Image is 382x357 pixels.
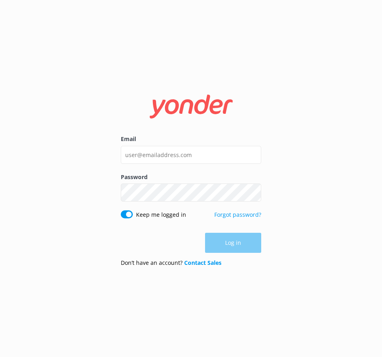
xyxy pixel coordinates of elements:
[121,173,261,182] label: Password
[121,135,261,143] label: Email
[184,259,221,266] a: Contact Sales
[121,146,261,164] input: user@emailaddress.com
[245,185,261,201] button: Show password
[121,258,221,267] p: Don’t have an account?
[214,211,261,218] a: Forgot password?
[136,210,186,219] label: Keep me logged in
